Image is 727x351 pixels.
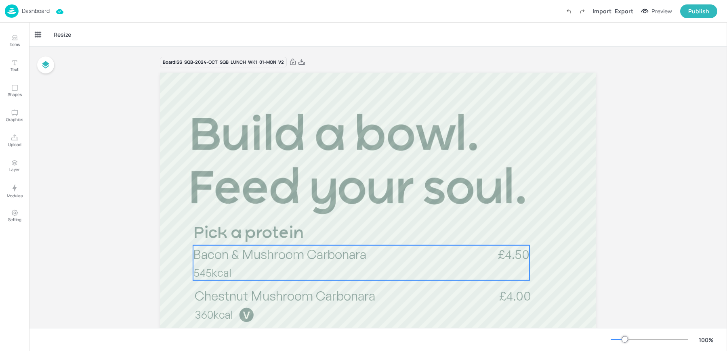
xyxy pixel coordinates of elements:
button: Preview [637,5,677,17]
div: 100 % [696,336,716,344]
span: Chestnut Mushroom Carbonara [195,288,375,304]
span: 545kcal [193,266,231,279]
div: Import [593,7,611,15]
span: Resize [52,30,73,39]
div: Board ISS-SQB-2024-OCT-SQB-LUNCH-WK1-01-MON-V2 [160,57,287,68]
div: Export [615,7,633,15]
label: Redo (Ctrl + Y) [576,4,589,18]
span: £4.50 [498,246,529,262]
div: Publish [688,7,709,16]
span: Bacon & Mushroom Carbonara [193,246,366,262]
span: 360kcal [195,308,233,321]
p: Dashboard [22,8,50,14]
div: Preview [651,7,672,16]
img: logo-86c26b7e.jpg [5,4,19,18]
label: Undo (Ctrl + Z) [562,4,576,18]
span: Pick a protein [193,226,304,242]
button: Publish [680,4,717,18]
span: £4.00 [499,288,531,304]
